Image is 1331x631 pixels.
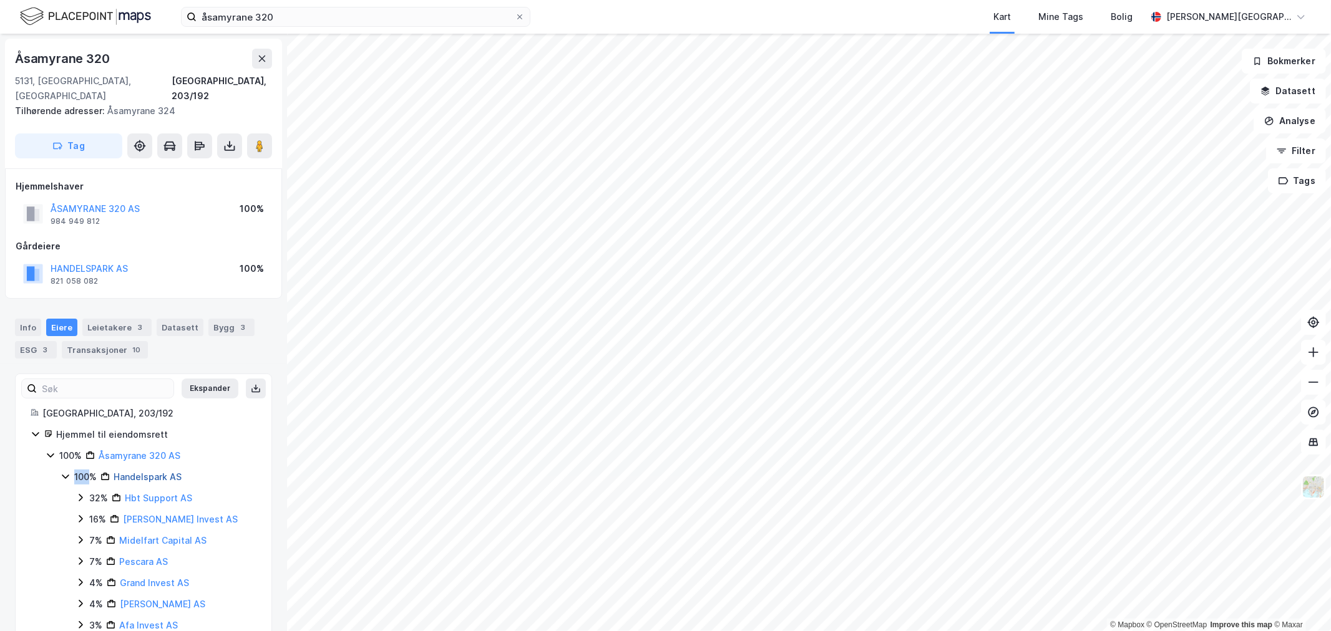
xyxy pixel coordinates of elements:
[119,535,207,546] a: Midelfart Capital AS
[114,471,182,482] a: Handelspark AS
[1038,9,1083,24] div: Mine Tags
[1166,9,1291,24] div: [PERSON_NAME][GEOGRAPHIC_DATA]
[119,620,178,630] a: Afa Invest AS
[125,493,192,503] a: Hbt Support AS
[197,7,515,26] input: Søk på adresse, matrikkel, gårdeiere, leietakere eller personer
[15,105,107,116] span: Tilhørende adresser:
[240,261,264,276] div: 100%
[20,6,151,27] img: logo.f888ab2527a4732fd821a326f86c7f29.svg
[89,597,103,612] div: 4%
[59,448,82,463] div: 100%
[1110,620,1144,629] a: Mapbox
[182,378,238,398] button: Ekspander
[51,216,100,226] div: 984 949 812
[15,74,172,104] div: 5131, [GEOGRAPHIC_DATA], [GEOGRAPHIC_DATA]
[15,341,57,359] div: ESG
[123,514,238,524] a: [PERSON_NAME] Invest AS
[172,74,272,104] div: [GEOGRAPHIC_DATA], 203/192
[240,201,264,216] div: 100%
[89,554,102,569] div: 7%
[89,491,108,506] div: 32%
[1211,620,1272,629] a: Improve this map
[16,239,271,254] div: Gårdeiere
[42,406,256,421] div: [GEOGRAPHIC_DATA], 203/192
[157,319,203,336] div: Datasett
[89,533,102,548] div: 7%
[46,319,77,336] div: Eiere
[1147,620,1207,629] a: OpenStreetMap
[51,276,98,286] div: 821 058 082
[993,9,1011,24] div: Kart
[120,599,205,609] a: [PERSON_NAME] AS
[119,556,168,567] a: Pescara AS
[120,577,189,588] a: Grand Invest AS
[15,104,262,118] div: Åsamyrane 324
[56,427,256,442] div: Hjemmel til eiendomsrett
[62,341,148,359] div: Transaksjoner
[1302,475,1325,499] img: Z
[134,321,147,334] div: 3
[130,344,143,356] div: 10
[37,379,173,398] input: Søk
[39,344,52,356] div: 3
[237,321,250,334] div: 3
[89,512,106,527] div: 16%
[1266,138,1326,163] button: Filter
[1242,49,1326,74] button: Bokmerker
[1111,9,1133,24] div: Bolig
[15,133,122,158] button: Tag
[15,319,41,336] div: Info
[16,179,271,194] div: Hjemmelshaver
[99,450,180,461] a: Åsamyrane 320 AS
[74,470,97,484] div: 100%
[208,319,255,336] div: Bygg
[89,576,103,590] div: 4%
[1269,571,1331,631] iframe: Chat Widget
[1254,108,1326,133] button: Analyse
[1250,79,1326,104] button: Datasett
[15,49,112,69] div: Åsamyrane 320
[82,319,152,336] div: Leietakere
[1268,168,1326,193] button: Tags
